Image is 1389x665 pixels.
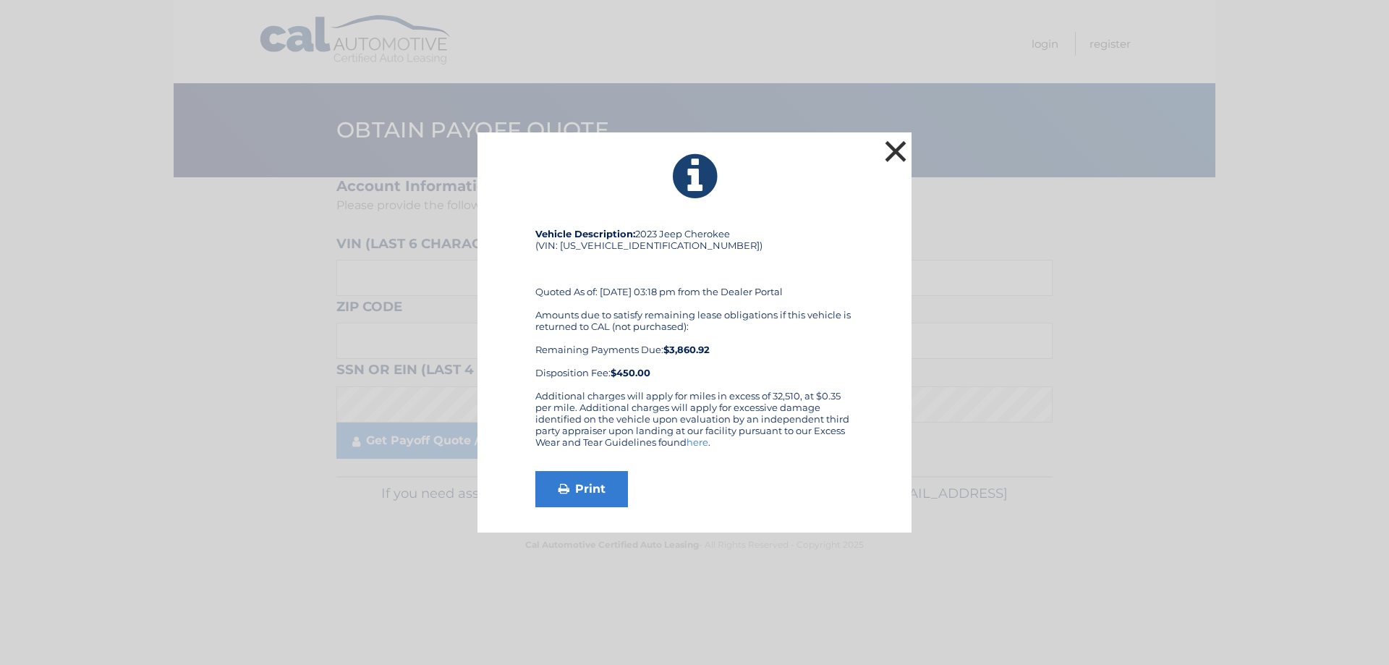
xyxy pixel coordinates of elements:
[687,436,708,448] a: here
[535,228,635,240] strong: Vehicle Description:
[535,309,854,378] div: Amounts due to satisfy remaining lease obligations if this vehicle is returned to CAL (not purcha...
[535,390,854,459] div: Additional charges will apply for miles in excess of 32,510, at $0.35 per mile. Additional charge...
[535,228,854,390] div: 2023 Jeep Cherokee (VIN: [US_VEHICLE_IDENTIFICATION_NUMBER]) Quoted As of: [DATE] 03:18 pm from t...
[535,471,628,507] a: Print
[611,367,650,378] strong: $450.00
[881,137,910,166] button: ×
[663,344,710,355] b: $3,860.92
